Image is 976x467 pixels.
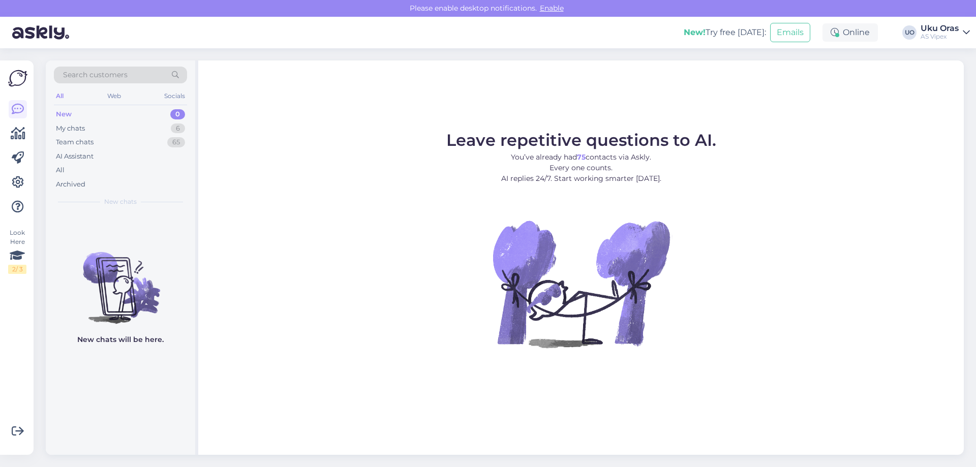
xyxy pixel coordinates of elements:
div: Uku Oras [921,24,959,33]
div: 65 [167,137,185,147]
div: 0 [170,109,185,119]
div: Look Here [8,228,26,274]
span: Search customers [63,70,128,80]
div: Web [105,89,123,103]
div: 6 [171,123,185,134]
img: No Chat active [490,192,673,375]
div: UO [902,25,917,40]
p: New chats will be here. [77,334,164,345]
div: Team chats [56,137,94,147]
div: AI Assistant [56,151,94,162]
span: Leave repetitive questions to AI. [446,130,716,150]
div: New [56,109,72,119]
div: Archived [56,179,85,190]
div: Socials [162,89,187,103]
div: All [56,165,65,175]
p: You’ve already had contacts via Askly. Every one counts. AI replies 24/7. Start working smarter [... [446,152,716,184]
div: AS Vipex [921,33,959,41]
div: Online [822,23,878,42]
b: 75 [577,152,586,162]
div: All [54,89,66,103]
img: Askly Logo [8,69,27,88]
a: Uku OrasAS Vipex [921,24,970,41]
div: My chats [56,123,85,134]
div: Try free [DATE]: [684,26,766,39]
div: 2 / 3 [8,265,26,274]
button: Emails [770,23,810,42]
b: New! [684,27,706,37]
span: New chats [104,197,137,206]
img: No chats [46,234,195,325]
span: Enable [537,4,567,13]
